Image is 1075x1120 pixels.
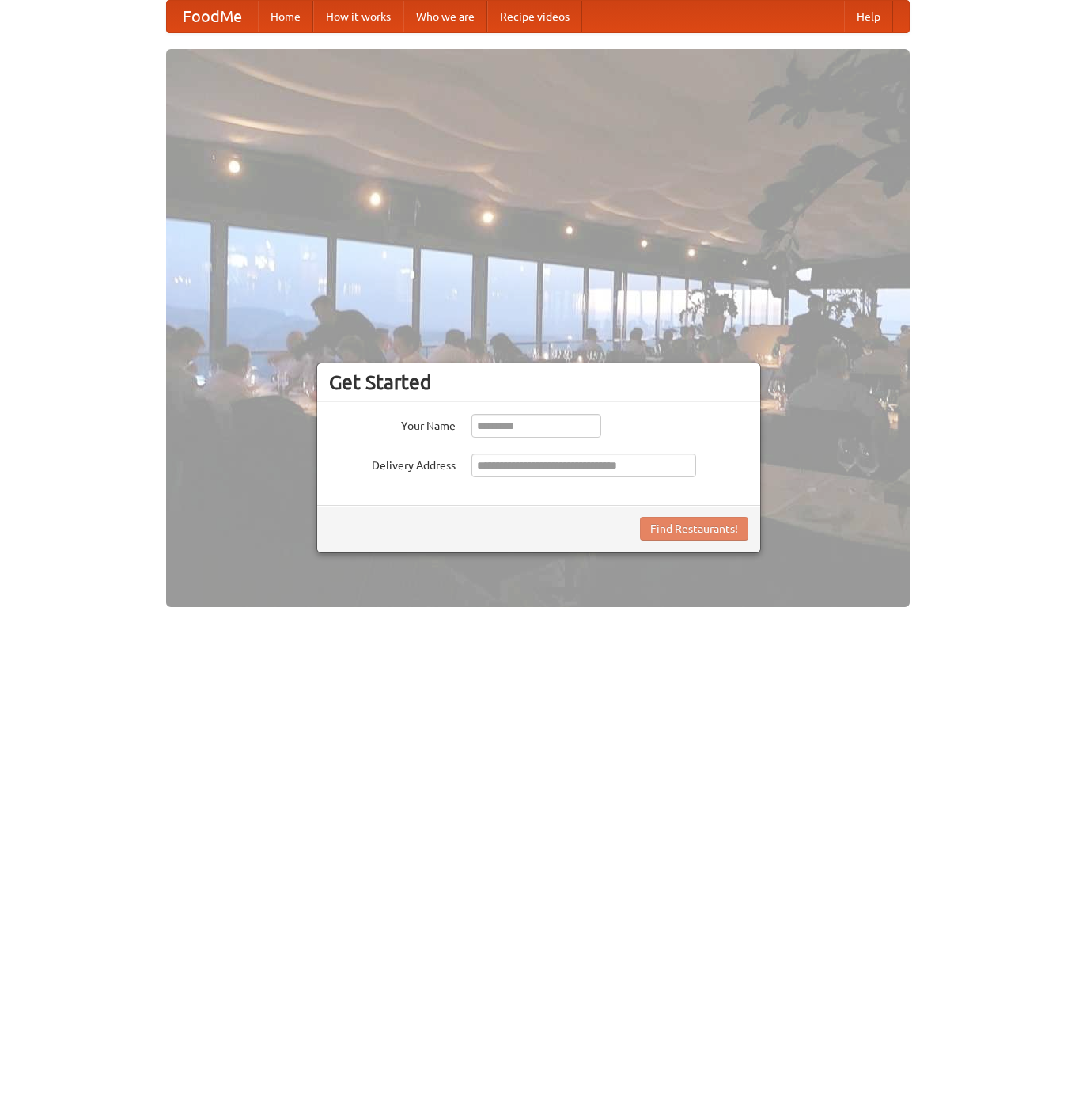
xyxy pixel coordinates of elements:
[403,1,487,32] a: Who we are
[640,517,748,541] button: Find Restaurants!
[844,1,893,32] a: Help
[329,454,456,473] label: Delivery Address
[167,1,258,32] a: FoodMe
[329,414,456,434] label: Your Name
[329,370,748,394] h3: Get Started
[258,1,313,32] a: Home
[313,1,403,32] a: How it works
[487,1,582,32] a: Recipe videos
